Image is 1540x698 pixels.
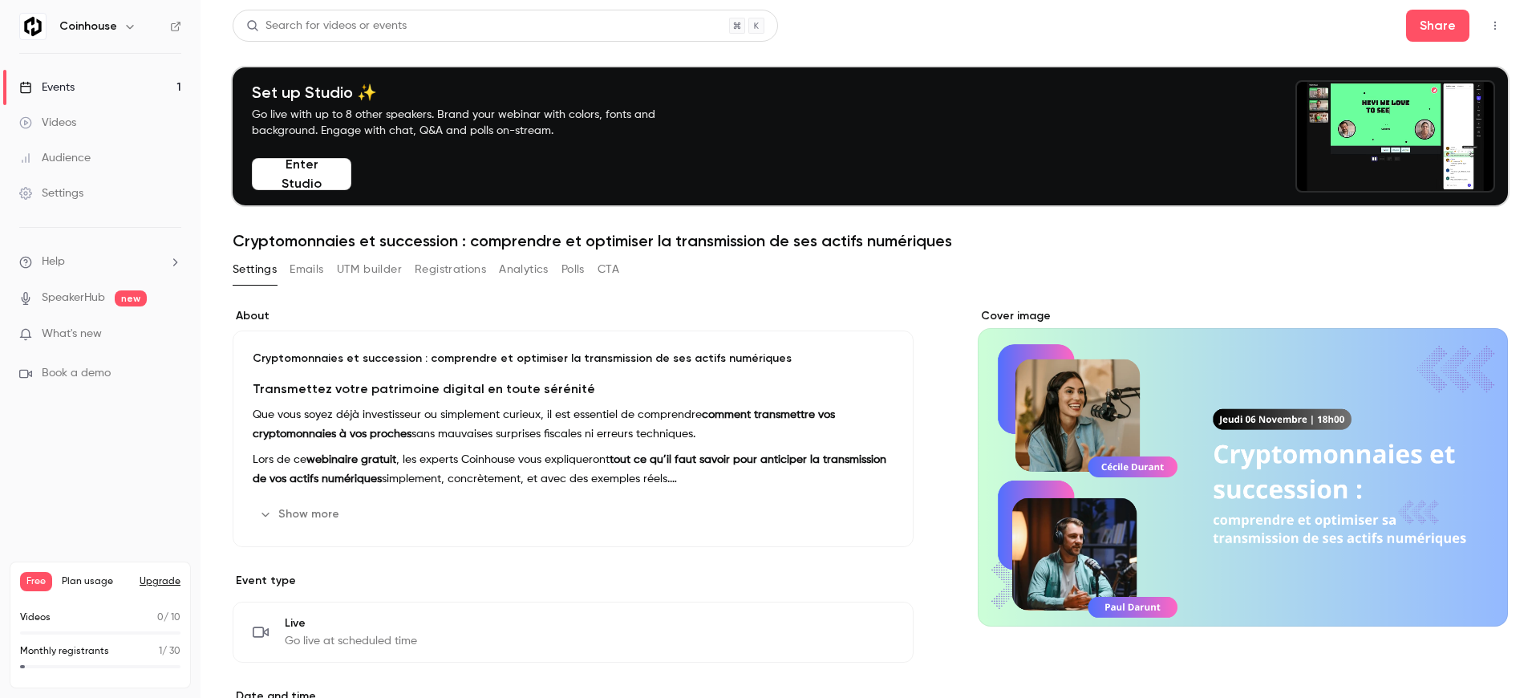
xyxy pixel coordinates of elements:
[59,18,117,34] h6: Coinhouse
[62,575,130,588] span: Plan usage
[598,257,619,282] button: CTA
[20,14,46,39] img: Coinhouse
[978,308,1508,324] label: Cover image
[42,290,105,306] a: SpeakerHub
[233,573,914,589] p: Event type
[19,115,76,131] div: Videos
[115,290,147,306] span: new
[253,501,349,527] button: Show more
[499,257,549,282] button: Analytics
[246,18,407,34] div: Search for videos or events
[157,613,164,623] span: 0
[415,257,486,282] button: Registrations
[233,257,277,282] button: Settings
[285,615,417,631] span: Live
[159,644,180,659] p: / 30
[1406,10,1469,42] button: Share
[19,185,83,201] div: Settings
[19,79,75,95] div: Events
[978,308,1508,627] section: Cover image
[285,633,417,649] span: Go live at scheduled time
[337,257,402,282] button: UTM builder
[561,257,585,282] button: Polls
[157,611,180,625] p: / 10
[253,405,894,444] p: Que vous soyez déjà investisseur ou simplement curieux, il est essentiel de comprendre sans mauva...
[233,308,914,324] label: About
[290,257,323,282] button: Emails
[19,150,91,166] div: Audience
[253,379,894,399] h3: Transmettez votre patrimoine digital en toute sérénité
[306,454,396,465] strong: webinaire gratuit
[140,575,180,588] button: Upgrade
[20,644,109,659] p: Monthly registrants
[20,572,52,591] span: Free
[253,450,894,489] p: Lors de ce , les experts Coinhouse vous expliqueront simplement, concrètement, et avec des exempl...
[253,351,894,367] p: Cryptomonnaies et succession : comprendre et optimiser la transmission de ses actifs numériques
[42,365,111,382] span: Book a demo
[42,254,65,270] span: Help
[20,611,51,625] p: Videos
[159,647,162,656] span: 1
[42,326,102,343] span: What's new
[19,254,181,270] li: help-dropdown-opener
[252,107,693,139] p: Go live with up to 8 other speakers. Brand your webinar with colors, fonts and background. Engage...
[233,231,1508,250] h1: Cryptomonnaies et succession : comprendre et optimiser la transmission de ses actifs numériques
[252,83,693,102] h4: Set up Studio ✨
[252,158,351,190] button: Enter Studio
